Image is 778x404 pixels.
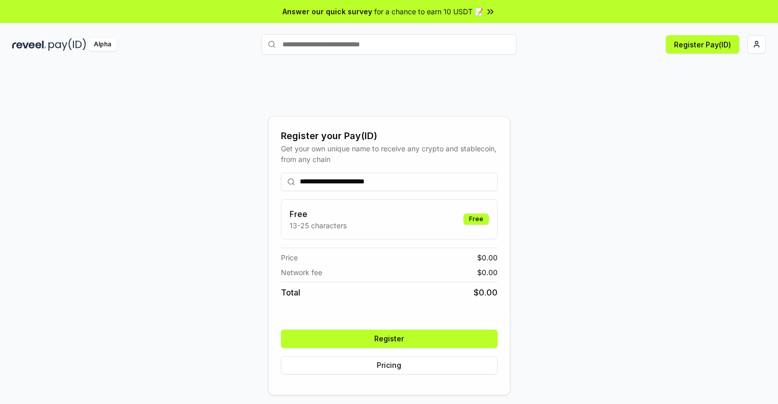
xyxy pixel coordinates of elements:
[374,6,483,17] span: for a chance to earn 10 USDT 📝
[281,286,300,299] span: Total
[12,38,46,51] img: reveel_dark
[282,6,372,17] span: Answer our quick survey
[666,35,739,53] button: Register Pay(ID)
[290,220,347,231] p: 13-25 characters
[290,208,347,220] h3: Free
[474,286,498,299] span: $ 0.00
[477,252,498,263] span: $ 0.00
[281,129,498,143] div: Register your Pay(ID)
[88,38,117,51] div: Alpha
[281,356,498,374] button: Pricing
[281,267,322,278] span: Network fee
[281,143,498,165] div: Get your own unique name to receive any crypto and stablecoin, from any chain
[281,252,298,263] span: Price
[463,213,489,225] div: Free
[48,38,86,51] img: pay_id
[281,330,498,348] button: Register
[477,267,498,278] span: $ 0.00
